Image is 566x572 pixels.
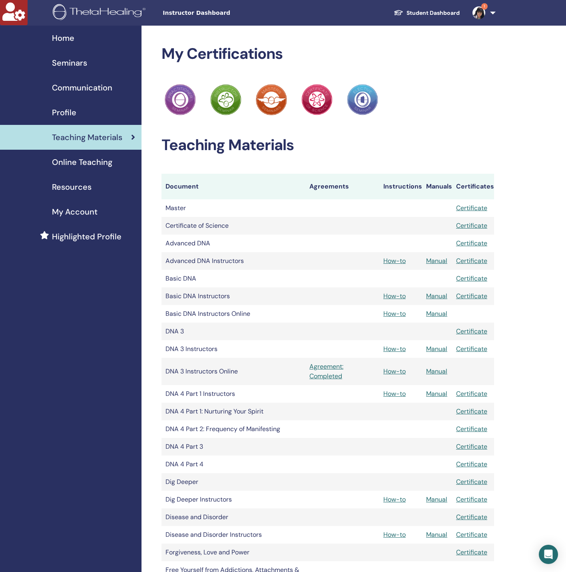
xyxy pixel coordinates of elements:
[52,231,122,243] span: Highlighted Profile
[387,6,466,20] a: Student Dashboard
[161,199,305,217] td: Master
[52,57,87,69] span: Seminars
[161,508,305,526] td: Disease and Disorder
[426,292,447,300] a: Manual
[161,136,494,155] h2: Teaching Materials
[394,9,403,16] img: graduation-cap-white.svg
[161,323,305,340] td: DNA 3
[161,174,305,199] th: Document
[383,292,406,300] a: How-to
[161,287,305,305] td: Basic DNA Instructors
[52,106,76,118] span: Profile
[456,478,487,486] a: Certificate
[456,204,487,212] a: Certificate
[383,309,406,318] a: How-to
[52,206,98,218] span: My Account
[161,544,305,561] td: Forgiveness, Love and Power
[161,385,305,403] td: DNA 4 Part 1 Instructors
[305,174,379,199] th: Agreements
[161,252,305,270] td: Advanced DNA Instructors
[161,45,494,63] h2: My Certifications
[481,3,488,10] span: 1
[210,84,241,115] img: Practitioner
[452,174,494,199] th: Certificates
[53,4,148,22] img: logo.png
[161,403,305,420] td: DNA 4 Part 1: Nurturing Your Spirit
[383,495,406,504] a: How-to
[426,309,447,318] a: Manual
[383,257,406,265] a: How-to
[161,456,305,473] td: DNA 4 Part 4
[456,257,487,265] a: Certificate
[383,367,406,375] a: How-to
[383,530,406,539] a: How-to
[161,305,305,323] td: Basic DNA Instructors Online
[456,407,487,415] a: Certificate
[472,6,485,19] img: default.jpg
[456,221,487,230] a: Certificate
[456,442,487,451] a: Certificate
[456,460,487,468] a: Certificate
[161,420,305,438] td: DNA 4 Part 2: Frequency of Manifesting
[426,367,447,375] a: Manual
[539,545,558,564] div: Open Intercom Messenger
[426,530,447,539] a: Manual
[256,84,287,115] img: Practitioner
[161,235,305,252] td: Advanced DNA
[161,217,305,235] td: Certificate of Science
[456,292,487,300] a: Certificate
[161,438,305,456] td: DNA 4 Part 3
[426,495,447,504] a: Manual
[456,513,487,521] a: Certificate
[161,340,305,358] td: DNA 3 Instructors
[456,274,487,283] a: Certificate
[161,270,305,287] td: Basic DNA
[456,327,487,335] a: Certificate
[52,131,122,143] span: Teaching Materials
[161,526,305,544] td: Disease and Disorder Instructors
[426,345,447,353] a: Manual
[309,362,375,381] a: Agreement: Completed
[301,84,333,115] img: Practitioner
[426,257,447,265] a: Manual
[52,156,112,168] span: Online Teaching
[161,358,305,385] td: DNA 3 Instructors Online
[456,345,487,353] a: Certificate
[52,82,112,94] span: Communication
[456,425,487,433] a: Certificate
[52,181,92,193] span: Resources
[456,389,487,398] a: Certificate
[161,491,305,508] td: Dig Deeper Instructors
[383,345,406,353] a: How-to
[426,389,447,398] a: Manual
[347,84,378,115] img: Practitioner
[161,473,305,491] td: Dig Deeper
[383,389,406,398] a: How-to
[165,84,196,115] img: Practitioner
[163,9,283,17] span: Instructor Dashboard
[456,495,487,504] a: Certificate
[456,530,487,539] a: Certificate
[456,548,487,556] a: Certificate
[422,174,452,199] th: Manuals
[379,174,422,199] th: Instructions
[52,32,74,44] span: Home
[456,239,487,247] a: Certificate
